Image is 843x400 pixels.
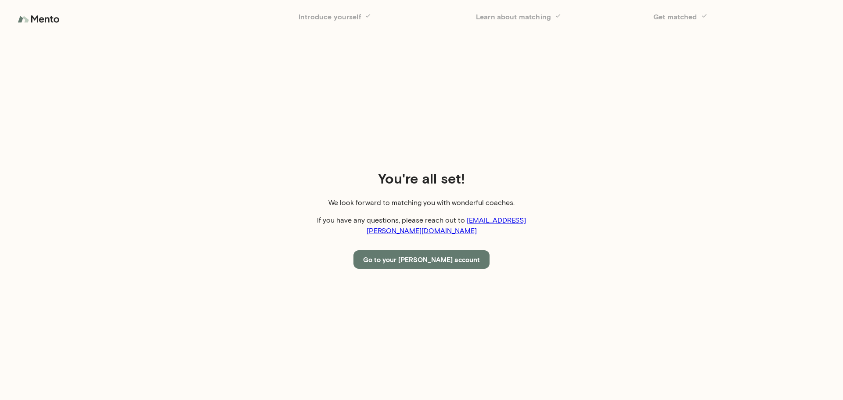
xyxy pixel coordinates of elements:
[295,198,548,208] p: We look forward to matching you with wonderful coaches.
[367,216,526,235] a: [EMAIL_ADDRESS][PERSON_NAME][DOMAIN_NAME]
[18,11,61,28] img: logo
[295,215,548,236] p: If you have any questions, please reach out to
[299,11,471,23] h6: Introduce yourself
[476,11,648,23] h6: Learn about matching
[295,170,548,187] h4: You're all set!
[353,250,490,269] button: Go to your [PERSON_NAME] account
[653,11,825,23] h6: Get matched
